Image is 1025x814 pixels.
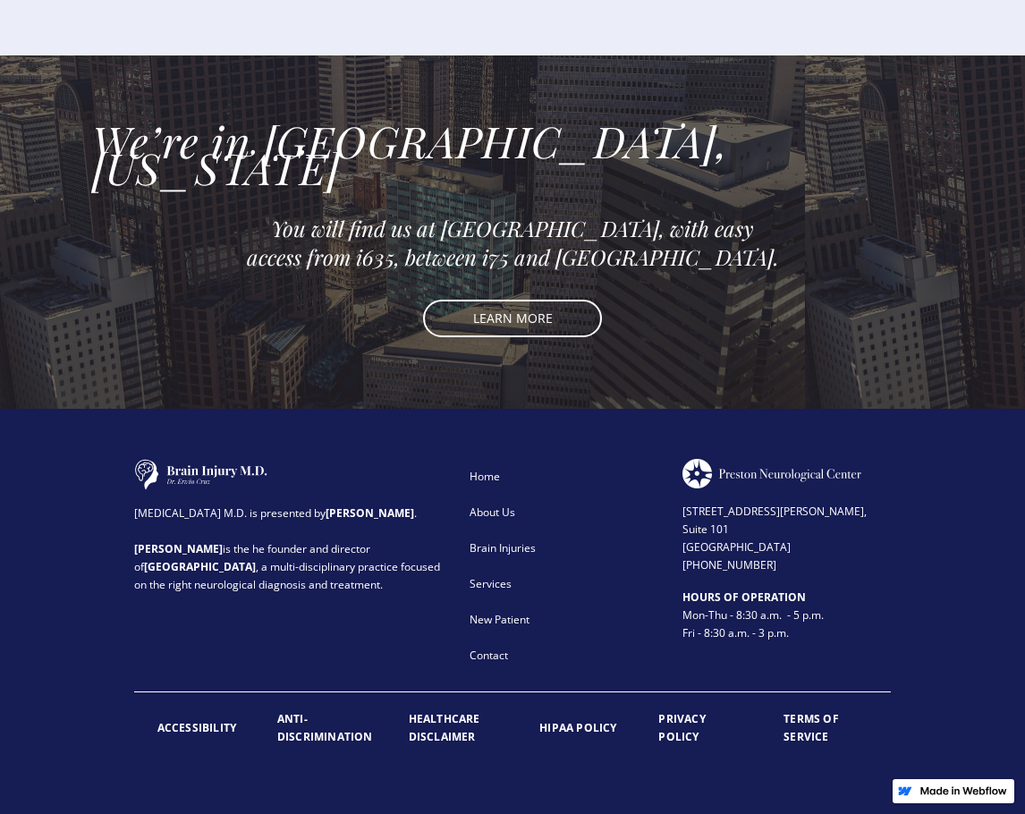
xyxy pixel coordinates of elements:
strong: [GEOGRAPHIC_DATA] [144,559,256,574]
em: We’re in [GEOGRAPHIC_DATA], [US_STATE] [92,112,728,196]
a: ANTI-DISCRIMINATION [259,692,391,764]
a: Home [461,459,669,495]
strong: [PERSON_NAME] [134,541,223,556]
strong: TERMS OF SERVICE [784,711,839,744]
img: Made in Webflow [919,786,1007,795]
a: Brain Injuries [461,530,669,566]
strong: ACCESSIBILITY [157,720,237,735]
strong: HEALTHCARE DISCLAIMER [409,711,480,744]
strong: PRIVACY POLICY [658,711,705,744]
strong: ANTI-DISCRIMINATION [277,711,373,744]
strong: HOURS OF OPERATION ‍ [682,589,806,605]
em: You will find us at [GEOGRAPHIC_DATA], with easy access from i635, between i75 and [GEOGRAPHIC_DA... [247,214,779,271]
a: TERMS OF SERVICE [766,692,891,764]
strong: HIPAA POLICY [539,720,616,735]
div: Home [470,468,660,486]
a: About Us [461,495,669,530]
a: ACCESSIBILITY [134,692,259,764]
a: LEARN MORE [423,300,602,337]
a: New Patient [461,602,669,638]
div: New Patient [470,611,660,629]
a: PRIVACY POLICY [640,692,766,764]
strong: [PERSON_NAME] [326,505,414,521]
a: HEALTHCARE DISCLAIMER [391,692,516,764]
div: About Us [470,504,660,521]
div: Brain Injuries [470,539,660,557]
div: [STREET_ADDRESS][PERSON_NAME], Suite 101 [GEOGRAPHIC_DATA] [PHONE_NUMBER] [682,488,891,574]
a: HIPAA POLICY [516,692,641,764]
div: Services [470,575,660,593]
div: Mon-Thu - 8:30 a.m. - 5 p.m. Fri - 8:30 a.m. - 3 p.m. [682,589,891,642]
a: Services [461,566,669,602]
div: Contact [470,647,660,665]
div: [MEDICAL_DATA] M.D. is presented by . is the he founder and director of , a multi-disciplinary pr... [134,490,446,594]
a: Contact [461,638,669,674]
